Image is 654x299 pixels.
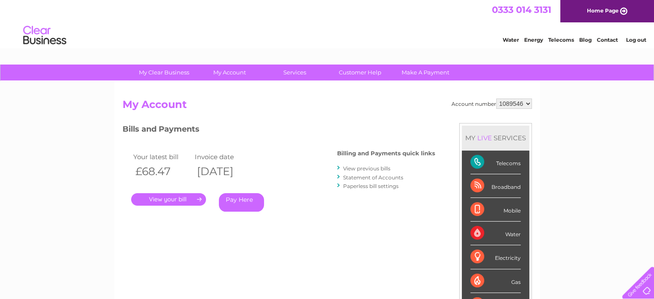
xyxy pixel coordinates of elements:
img: logo.png [23,22,67,49]
div: Gas [470,269,521,293]
a: Customer Help [325,65,396,80]
td: Your latest bill [131,151,193,163]
a: Pay Here [219,193,264,212]
a: Contact [597,37,618,43]
a: My Account [194,65,265,80]
a: Statement of Accounts [343,174,403,181]
a: My Clear Business [129,65,200,80]
a: Make A Payment [390,65,461,80]
a: Telecoms [548,37,574,43]
div: Broadband [470,174,521,198]
a: View previous bills [343,165,390,172]
h3: Bills and Payments [123,123,435,138]
h4: Billing and Payments quick links [337,150,435,157]
a: . [131,193,206,206]
a: 0333 014 3131 [492,4,551,15]
div: Water [470,222,521,245]
div: Electricity [470,245,521,269]
th: £68.47 [131,163,193,180]
div: MY SERVICES [462,126,529,150]
div: Clear Business is a trading name of Verastar Limited (registered in [GEOGRAPHIC_DATA] No. 3667643... [124,5,531,42]
div: Account number [451,99,532,109]
a: Water [503,37,519,43]
td: Invoice date [193,151,255,163]
a: Blog [579,37,592,43]
th: [DATE] [193,163,255,180]
a: Energy [524,37,543,43]
a: Services [259,65,330,80]
div: Telecoms [470,151,521,174]
a: Paperless bill settings [343,183,399,189]
h2: My Account [123,99,532,115]
div: Mobile [470,198,521,222]
div: LIVE [476,134,494,142]
a: Log out [626,37,646,43]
